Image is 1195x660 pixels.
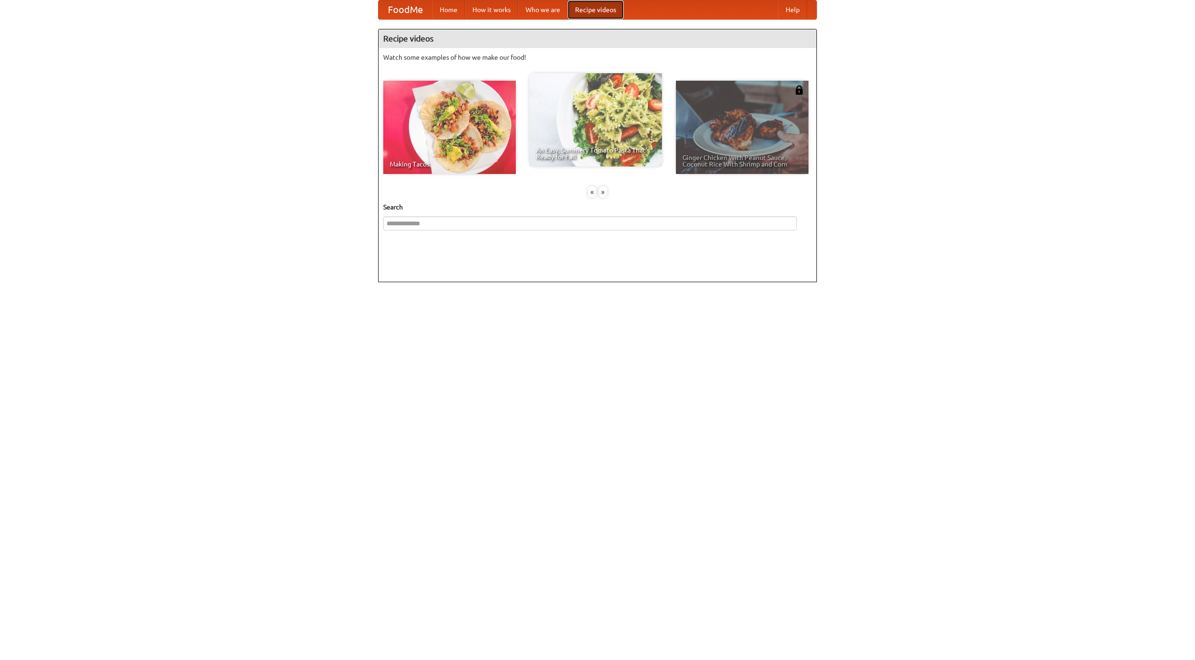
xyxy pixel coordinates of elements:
div: » [599,186,607,198]
div: « [588,186,596,198]
a: Help [778,0,807,19]
a: Recipe videos [568,0,624,19]
p: Watch some examples of how we make our food! [383,53,812,62]
h4: Recipe videos [379,29,816,48]
a: How it works [465,0,518,19]
a: FoodMe [379,0,432,19]
a: Making Tacos [383,81,516,174]
a: Who we are [518,0,568,19]
h5: Search [383,202,812,212]
img: 483408.png [794,85,804,95]
span: An Easy, Summery Tomato Pasta That's Ready for Fall [536,147,655,160]
a: An Easy, Summery Tomato Pasta That's Ready for Fall [529,73,662,167]
a: Home [432,0,465,19]
span: Making Tacos [390,161,509,167]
